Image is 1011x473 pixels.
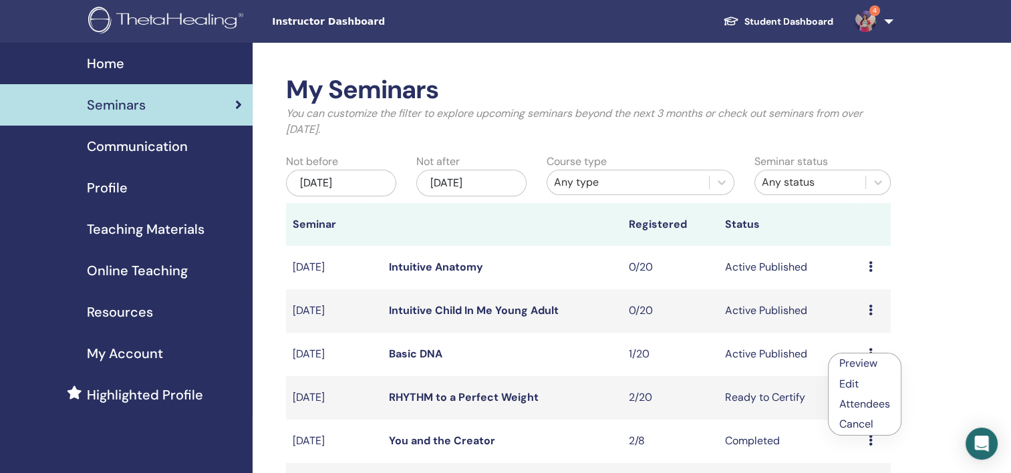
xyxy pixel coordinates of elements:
td: Active Published [718,333,861,376]
th: Status [718,203,861,246]
span: Online Teaching [87,261,188,281]
th: Registered [622,203,718,246]
div: Open Intercom Messenger [966,428,998,460]
td: 0/20 [622,246,718,289]
td: [DATE] [286,289,382,333]
span: 4 [869,5,880,16]
td: Completed [718,420,861,463]
td: 1/20 [622,333,718,376]
th: Seminar [286,203,382,246]
td: Active Published [718,246,861,289]
label: Not before [286,154,338,170]
span: Resources [87,302,153,322]
span: Instructor Dashboard [272,15,472,29]
div: Any type [554,174,703,190]
span: My Account [87,343,163,363]
span: Highlighted Profile [87,385,203,405]
span: Home [87,53,124,73]
label: Course type [547,154,607,170]
span: Profile [87,178,128,198]
a: Attendees [839,397,890,411]
div: Any status [762,174,859,190]
td: 2/8 [622,420,718,463]
td: Ready to Certify [718,376,861,420]
td: 2/20 [622,376,718,420]
span: Teaching Materials [87,219,204,239]
td: 0/20 [622,289,718,333]
a: Intuitive Anatomy [389,260,483,274]
span: Communication [87,136,188,156]
div: [DATE] [286,170,396,196]
p: You can customize the filter to explore upcoming seminars beyond the next 3 months or check out s... [286,106,891,138]
td: [DATE] [286,246,382,289]
a: Student Dashboard [712,9,844,34]
a: Edit [839,377,859,391]
a: RHYTHM to a Perfect Weight [389,390,539,404]
a: Intuitive Child In Me Young Adult [389,303,559,317]
a: Basic DNA [389,347,442,361]
img: default.jpg [855,11,876,32]
a: You and the Creator [389,434,495,448]
td: Active Published [718,289,861,333]
img: graduation-cap-white.svg [723,15,739,27]
td: [DATE] [286,333,382,376]
label: Seminar status [754,154,828,170]
h2: My Seminars [286,75,891,106]
td: [DATE] [286,420,382,463]
div: [DATE] [416,170,527,196]
label: Not after [416,154,460,170]
a: Preview [839,356,877,370]
img: logo.png [88,7,248,37]
p: Cancel [839,416,890,432]
td: [DATE] [286,376,382,420]
span: Seminars [87,95,146,115]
